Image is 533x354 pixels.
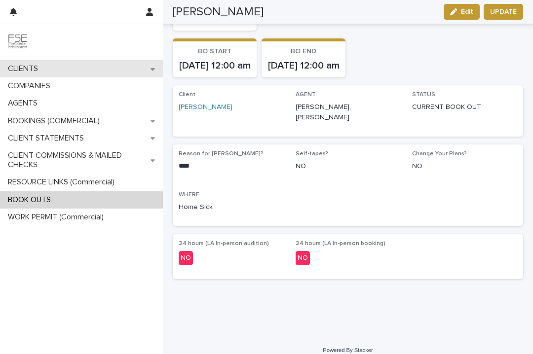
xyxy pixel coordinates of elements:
p: CLIENT STATEMENTS [4,134,92,143]
span: Edit [461,8,473,15]
p: NO [412,161,517,172]
span: WHERE [179,192,199,198]
p: [DATE] 12:00 am [267,60,340,71]
span: AGENT [296,92,316,98]
p: WORK PERMIT (Commercial) [4,212,112,222]
span: Change Your Plans? [412,151,467,157]
span: Self-tapes? [296,151,328,157]
span: BO START [198,48,231,55]
p: [PERSON_NAME], [PERSON_NAME] [296,102,401,123]
span: UPDATE [490,7,517,17]
span: BO END [291,48,316,55]
p: [DATE] 12:00 am [179,60,251,71]
p: Home Sick [179,202,284,212]
p: RESOURCE LINKS (Commercial) [4,177,122,187]
span: 24 hours (LA In-person booking) [296,241,385,247]
p: BOOKINGS (COMMERCIAL) [4,116,108,126]
span: 24 hours (LA In-person audition) [179,241,269,247]
p: CLIENTS [4,64,46,73]
p: BOOK OUTS [4,195,59,205]
img: 9JgRvJ3ETPGCJDhvPVA5 [8,32,28,52]
a: [PERSON_NAME] [179,102,232,112]
span: STATUS [412,92,435,98]
span: Client [179,92,195,98]
p: CLIENT COMMISSIONS & MAILED CHECKS [4,151,151,170]
p: NO [296,161,401,172]
p: COMPANIES [4,81,58,91]
button: Edit [444,4,480,20]
h2: [PERSON_NAME] [173,5,264,19]
button: UPDATE [484,4,523,20]
div: NO [179,251,193,265]
p: AGENTS [4,99,45,108]
a: Powered By Stacker [323,347,373,353]
p: CURRENT BOOK OUT [412,102,517,112]
div: NO [296,251,310,265]
span: Reason for [PERSON_NAME]? [179,151,264,157]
